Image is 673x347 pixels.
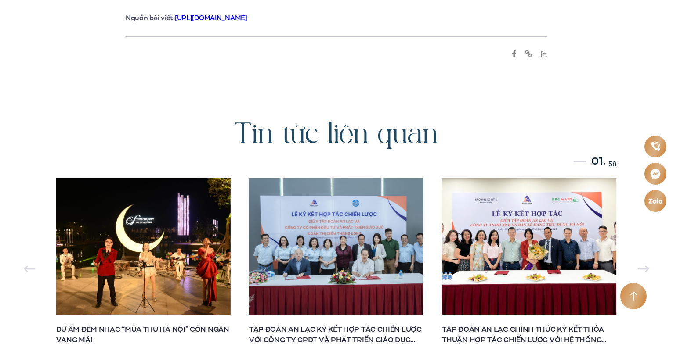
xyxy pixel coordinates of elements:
img: Arrow icon [630,291,637,301]
span: 01. [586,154,606,169]
img: Zalo icon [648,197,663,205]
img: TẬP ĐOÀN AN LẠC KÝ KẾT HỢP TÁC CHIẾN LƯỢC VỚI CÔNG TY CPĐT VÀ PHÁT TRIỂN GIÁO DỤC ĐOÀN THỊ ĐIỂM T... [249,178,423,315]
a: DƯ ÂM ĐÊM NHẠC “MÙA THU HÀ NỘI” CÒN NGÂN VANG MÃI [56,324,229,345]
img: Top 10+ các trang đăng tin bất động sản miễn phí, uy tín, hiệu quả 2023 [541,51,547,57]
img: Messenger icon [649,168,662,180]
div: Next slide [637,259,649,279]
h2: Tin tức liên quan [234,116,439,154]
img: Top 10+ các trang đăng tin bất động sản miễn phí, uy tín, hiệu quả 2023 [512,50,516,57]
img: DƯ ÂM ĐÊM NHẠC “MÙA THU HÀ NỘI” CÒN NGÂN VANG MÃI [56,178,231,315]
a: [URL][DOMAIN_NAME] [175,13,247,23]
img: Phone icon [650,141,661,151]
strong: Nguồn bài viết: [126,13,247,23]
img: TẬP ĐOÀN AN LẠC CHÍNH THỨC KÝ KẾT THỎA THUẬN HỢP TÁC CHIẾN LƯỢC VỚI HỆ THỐNG SIÊU THỊ BRG MART TẠ... [442,178,616,315]
img: Top 10+ các trang đăng tin bất động sản miễn phí, uy tín, hiệu quả 2023 [525,50,532,57]
span: 58 [608,159,617,169]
